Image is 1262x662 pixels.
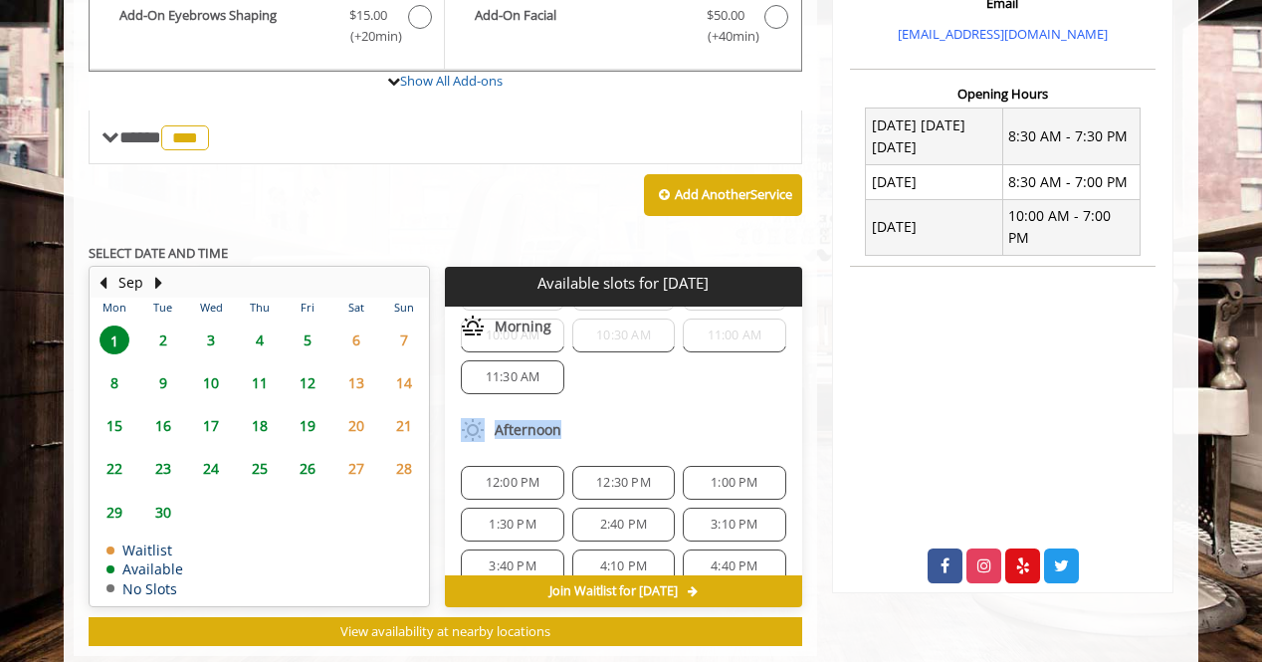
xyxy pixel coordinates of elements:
[341,368,371,397] span: 13
[293,411,322,440] span: 19
[339,26,398,47] span: (+20min )
[711,558,757,574] span: 4:40 PM
[138,447,186,490] td: Select day23
[461,550,563,583] div: 3:40 PM
[148,454,178,483] span: 23
[549,583,678,599] span: Join Waitlist for [DATE]
[349,5,387,26] span: $15.00
[711,475,757,491] span: 1:00 PM
[138,361,186,404] td: Select day9
[331,298,379,318] th: Sat
[389,368,419,397] span: 14
[489,558,535,574] span: 3:40 PM
[455,5,790,52] label: Add-On Facial
[148,498,178,527] span: 30
[284,447,331,490] td: Select day26
[138,490,186,533] td: Select day30
[245,368,275,397] span: 11
[100,5,434,52] label: Add-On Eyebrows Shaping
[461,418,485,442] img: afternoon slots
[380,298,429,318] th: Sun
[148,368,178,397] span: 9
[380,404,429,447] td: Select day21
[331,319,379,361] td: Select day6
[138,404,186,447] td: Select day16
[196,454,226,483] span: 24
[91,447,138,490] td: Select day22
[106,581,183,596] td: No Slots
[340,622,550,640] span: View availability at nearby locations
[711,517,757,533] span: 3:10 PM
[644,174,802,216] button: Add AnotherService
[850,87,1156,101] h3: Opening Hours
[89,244,228,262] b: SELECT DATE AND TIME
[683,466,785,500] div: 1:00 PM
[389,454,419,483] span: 28
[118,272,143,294] button: Sep
[293,454,322,483] span: 26
[389,326,419,354] span: 7
[486,475,540,491] span: 12:00 PM
[150,272,166,294] button: Next Month
[341,326,371,354] span: 6
[866,109,1003,165] td: [DATE] [DATE] [DATE]
[100,368,129,397] span: 8
[683,550,785,583] div: 4:40 PM
[707,5,744,26] span: $50.00
[245,326,275,354] span: 4
[100,498,129,527] span: 29
[596,475,651,491] span: 12:30 PM
[293,326,322,354] span: 5
[245,454,275,483] span: 25
[91,298,138,318] th: Mon
[106,543,183,557] td: Waitlist
[235,404,283,447] td: Select day18
[138,319,186,361] td: Select day2
[91,404,138,447] td: Select day15
[495,422,561,438] span: Afternoon
[293,368,322,397] span: 12
[1002,165,1140,199] td: 8:30 AM - 7:00 PM
[461,508,563,542] div: 1:30 PM
[196,411,226,440] span: 17
[572,508,675,542] div: 2:40 PM
[866,165,1003,199] td: [DATE]
[572,466,675,500] div: 12:30 PM
[148,326,178,354] span: 2
[187,298,235,318] th: Wed
[400,72,503,90] a: Show All Add-ons
[235,447,283,490] td: Select day25
[696,26,754,47] span: (+40min )
[187,319,235,361] td: Select day3
[486,369,540,385] span: 11:30 AM
[341,454,371,483] span: 27
[106,561,183,576] td: Available
[475,5,686,47] b: Add-On Facial
[187,361,235,404] td: Select day10
[600,558,647,574] span: 4:10 PM
[389,411,419,440] span: 21
[898,25,1108,43] a: [EMAIL_ADDRESS][DOMAIN_NAME]
[380,361,429,404] td: Select day14
[91,490,138,533] td: Select day29
[91,361,138,404] td: Select day8
[284,361,331,404] td: Select day12
[148,411,178,440] span: 16
[95,272,110,294] button: Previous Month
[187,447,235,490] td: Select day24
[235,319,283,361] td: Select day4
[284,298,331,318] th: Fri
[453,275,793,292] p: Available slots for [DATE]
[380,319,429,361] td: Select day7
[600,517,647,533] span: 2:40 PM
[89,617,802,646] button: View availability at nearby locations
[138,298,186,318] th: Tue
[675,185,792,203] b: Add Another Service
[284,319,331,361] td: Select day5
[495,319,551,334] span: Morning
[489,517,535,533] span: 1:30 PM
[461,315,485,338] img: morning slots
[461,360,563,394] div: 11:30 AM
[187,404,235,447] td: Select day17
